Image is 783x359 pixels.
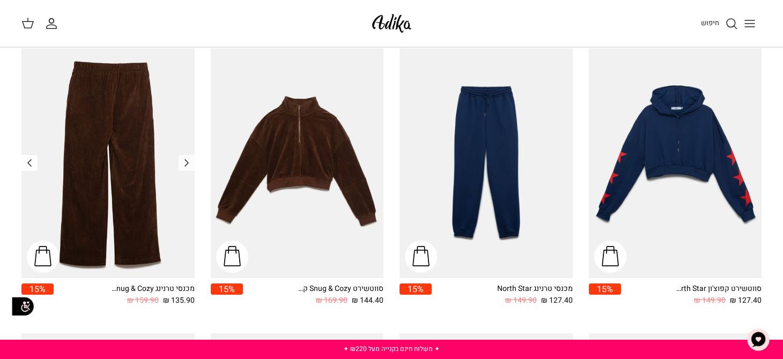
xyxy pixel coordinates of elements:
img: Adika IL [369,11,415,36]
div: מכנסי טרנינג North Star [487,283,573,295]
a: החשבון שלי [45,17,62,30]
span: 15% [589,283,621,295]
span: 127.40 ₪ [730,295,762,306]
div: מכנסי טרנינג Snug & Cozy גזרה משוחררת [109,283,195,295]
a: מכנסי טרנינג Snug & Cozy גזרה משוחררת [21,48,195,278]
span: 159.90 ₪ [127,295,159,306]
a: מכנסי טרנינג North Star [400,48,573,278]
a: ✦ משלוח חינם בקנייה מעל ₪220 ✦ [343,344,440,354]
img: accessibility_icon02.svg [8,291,38,321]
div: סווטשירט Snug & Cozy קרופ [298,283,383,295]
span: 15% [211,283,243,295]
a: Previous [179,155,195,171]
a: 15% [400,283,432,306]
span: 149.90 ₪ [694,295,726,306]
span: 127.40 ₪ [541,295,573,306]
a: 15% [589,283,621,306]
span: 135.90 ₪ [163,295,195,306]
a: סווטשירט קפוצ'ון North Star אוברסייז [589,48,762,278]
a: Previous [21,155,38,171]
a: 15% [21,283,54,306]
span: 15% [400,283,432,295]
span: 149.90 ₪ [505,295,537,306]
a: 15% [211,283,243,306]
button: Toggle menu [738,12,762,35]
span: 169.90 ₪ [316,295,348,306]
a: סווטשירט Snug & Cozy קרופ [211,48,384,278]
span: 144.40 ₪ [352,295,383,306]
div: סווטשירט קפוצ'ון North Star אוברסייז [676,283,762,295]
a: מכנסי טרנינג North Star 127.40 ₪ 149.90 ₪ [432,283,573,306]
span: חיפוש [701,18,719,28]
button: צ'אט [742,324,774,356]
a: סווטשירט Snug & Cozy קרופ 144.40 ₪ 169.90 ₪ [243,283,384,306]
a: חיפוש [701,17,738,30]
span: 15% [21,283,54,295]
a: מכנסי טרנינג Snug & Cozy גזרה משוחררת 135.90 ₪ 159.90 ₪ [54,283,195,306]
a: סווטשירט קפוצ'ון North Star אוברסייז 127.40 ₪ 149.90 ₪ [621,283,762,306]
